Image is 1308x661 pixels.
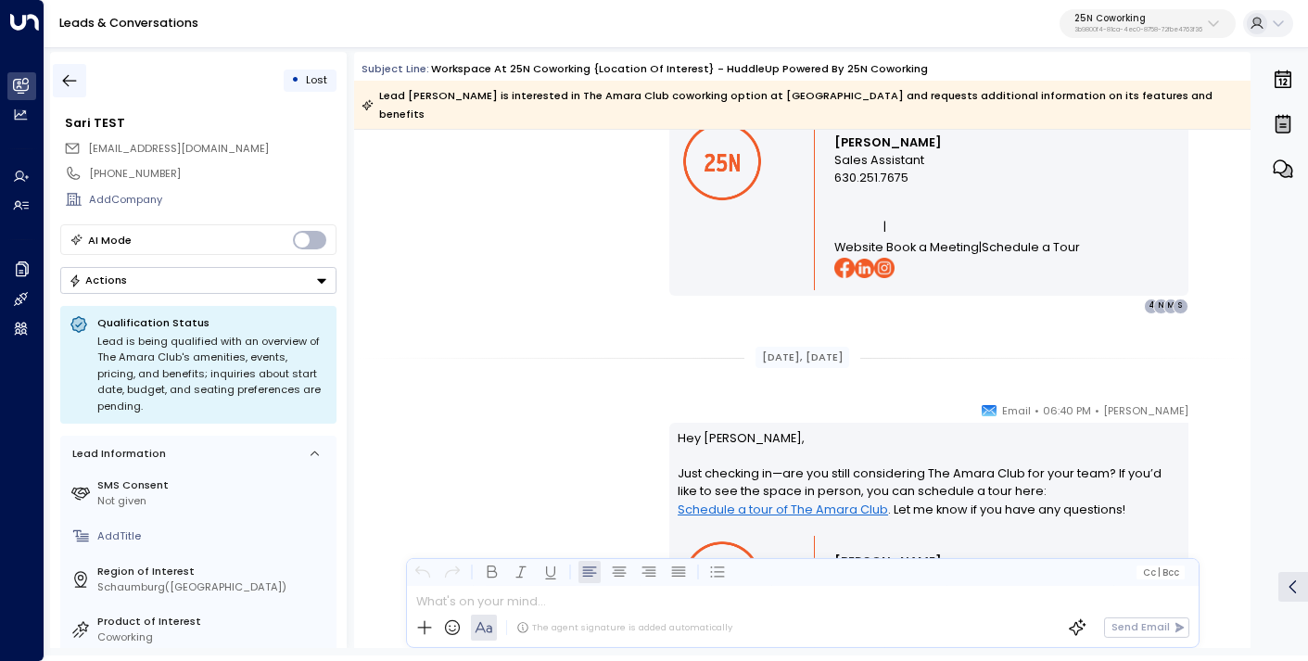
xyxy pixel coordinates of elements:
div: Not given [97,493,330,509]
strong: [PERSON_NAME] [834,134,942,150]
span: [PERSON_NAME] [1103,401,1188,420]
div: M [1163,299,1178,313]
div: Actions [69,273,127,286]
div: 4 [1144,299,1159,313]
div: The agent signature is added automatically [516,621,732,634]
span: [EMAIL_ADDRESS][DOMAIN_NAME] [88,141,269,156]
div: Lead [PERSON_NAME] is interested in The Amara Club coworking option at [GEOGRAPHIC_DATA] and requ... [362,86,1241,123]
label: Region of Interest [97,564,330,579]
div: Button group with a nested menu [60,267,337,294]
div: AddCompany [89,192,336,208]
span: • [1035,401,1039,420]
button: 25N Coworking3b9800f4-81ca-4ec0-8758-72fbe4763f36 [1060,9,1236,39]
div: Sari TEST [65,114,336,132]
div: Coworking [97,629,330,645]
p: Qualification Status [97,315,327,330]
strong: [PERSON_NAME] [834,553,942,569]
p: Hey [PERSON_NAME], Just checking in—are you still considering The Amara Club for your team? If yo... [678,429,1179,536]
button: Cc|Bcc [1137,566,1185,579]
div: AI Mode [88,231,132,249]
a: Schedule a Tour [982,237,1080,258]
span: | [1157,567,1160,578]
button: Redo [440,561,463,583]
div: [PHONE_NUMBER] [89,166,336,182]
p: 25N Coworking [1074,13,1202,24]
a: Schedule a tour of The Amara Club [678,501,888,518]
img: 84_headshot.jpg [1196,401,1225,431]
span: • [1095,401,1099,420]
label: Product of Interest [97,614,330,629]
p: 3b9800f4-81ca-4ec0-8758-72fbe4763f36 [1074,26,1202,33]
span: Cc Bcc [1142,567,1178,578]
div: Lead Information [67,446,166,462]
div: AddTitle [97,528,330,544]
div: Schaumburg([GEOGRAPHIC_DATA]) [97,579,330,595]
button: Undo [411,561,433,583]
div: N [1153,299,1168,313]
span: sari.flage@gmail.com [88,141,269,157]
label: SMS Consent [97,477,330,493]
div: S [1173,299,1187,313]
a: Website [834,237,883,258]
span: Email [1002,401,1031,420]
span: 06:40 PM [1043,401,1091,420]
span: Sales Assistant [834,151,924,169]
button: Actions [60,267,337,294]
div: [DATE], [DATE] [756,347,849,368]
span: | [979,217,982,258]
span: Subject Line: [362,61,429,76]
div: Workspace at 25N Coworking {Location of Interest} - HuddleUp Powered by 25N Coworking [431,61,928,77]
span: 630.251.7675 [834,169,908,186]
span: Lost [306,72,327,87]
div: Lead is being qualified with an overview of The Amara Club's amenities, events, pricing, and bene... [97,334,327,415]
a: Leads & Conversations [59,15,198,31]
a: Book a Meeting [886,237,979,258]
div: • [291,67,299,94]
span: | [883,197,886,258]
